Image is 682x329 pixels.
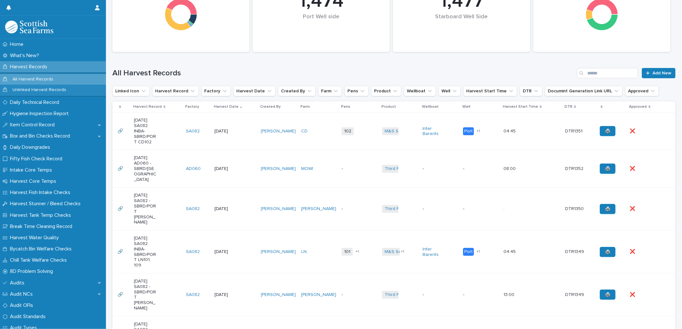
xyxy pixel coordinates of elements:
[7,291,38,297] p: Audit NCs
[342,248,353,256] span: 101
[186,166,201,172] a: AD060
[7,64,52,70] p: Harvest Records
[7,178,61,184] p: Harvest Core Temps
[7,280,30,286] p: Audits
[564,103,573,110] p: DTR
[600,290,616,300] a: 🖨️
[7,257,72,263] p: Chill Tank Welfare Checks
[214,206,237,212] p: [DATE]
[278,86,316,96] button: Created By
[423,126,445,137] a: Inter Barents
[112,188,676,231] tr: 🔗🔗 [DATE] SA082 -SBRD/PORT [PERSON_NAME]SA082 [DATE][PERSON_NAME] [PERSON_NAME] -Third Party Salm...
[503,103,538,110] p: Harvest Start Time
[214,103,239,110] p: Harvest Date
[463,248,474,256] div: Port
[118,248,124,255] p: 🔗
[201,86,231,96] button: Factory
[642,68,676,78] a: Add New
[345,86,369,96] button: Pens
[503,127,517,134] p: 04:45
[463,206,486,212] p: -
[565,165,585,172] p: DTR1352
[342,206,364,212] p: -
[630,205,637,212] p: ❌
[463,127,474,135] div: Port
[7,302,38,308] p: Audit OFIs
[112,86,150,96] button: Linked Icon
[404,86,436,96] button: Wellboat
[7,235,64,241] p: Harvest Water Quality
[477,250,480,254] span: + 1
[605,250,610,254] span: 🖨️
[385,129,409,134] a: M&S Select
[355,250,359,254] span: + 1
[186,249,200,255] a: SA082
[7,111,74,117] p: Hygiene Inspection Report
[214,166,237,172] p: [DATE]
[7,53,44,59] p: What's New?
[134,193,157,225] p: [DATE] SA082 -SBRD/PORT [PERSON_NAME]
[261,249,296,255] a: [PERSON_NAME]
[7,87,71,93] p: Unlinked Harvest Records
[341,103,350,110] p: Pens
[214,249,237,255] p: [DATE]
[503,248,517,255] p: 04:45
[545,86,623,96] button: Documint Generation Link URL
[214,292,237,298] p: [DATE]
[477,129,480,133] span: + 1
[301,129,308,134] a: CD
[342,292,364,298] p: -
[7,122,60,128] p: Item Control Record
[600,204,616,214] a: 🖨️
[112,231,676,274] tr: 🔗🔗 [DATE] SA082 INBA-SBRD/PORT LN101, 109SA082 [DATE][PERSON_NAME] LN 101+1M&S Select +1Inter Bar...
[260,103,281,110] p: Created By
[342,127,354,135] span: 102
[565,248,585,255] p: DTR1349
[134,236,157,268] p: [DATE] SA082 INBA-SBRD/PORT LN101, 109
[261,292,296,298] a: [PERSON_NAME]
[7,144,55,150] p: Daily Downgrades
[7,41,29,47] p: Home
[261,166,296,172] a: [PERSON_NAME]
[605,292,610,297] span: 🖨️
[7,212,76,218] p: Harvest Tank Temp Checks
[261,206,296,212] a: [PERSON_NAME]
[385,249,409,255] a: M&S Select
[7,156,67,162] p: Fifty Fish Check Record
[652,71,671,75] span: Add New
[423,247,445,257] a: Inter Barents
[7,133,75,139] p: Box and Bin Checks Record
[7,246,77,252] p: Bycatch Bin Welfare Checks
[7,77,58,82] p: All Harvest Records
[112,273,676,316] tr: 🔗🔗 [DATE] SA082 -SBRD/PORT [PERSON_NAME]SA082 [DATE][PERSON_NAME] [PERSON_NAME] -Third Party Salm...
[423,166,445,172] p: -
[503,291,516,298] p: 13:00
[118,205,124,212] p: 🔗
[301,249,307,255] a: LN
[7,268,58,274] p: 8D Problem Solving
[233,86,275,96] button: Harvest Date
[630,165,637,172] p: ❌
[600,164,616,174] a: 🖨️
[385,206,424,212] a: Third Party Salmon
[214,129,237,134] p: [DATE]
[600,126,616,136] a: 🖨️
[301,166,313,172] a: MOWI
[381,103,396,110] p: Product
[112,150,676,188] tr: 🔗🔗 [DATE] AD060 -SBRD/[GEOGRAPHIC_DATA]AD060 [DATE][PERSON_NAME] MOWI -Third Party Salmon --08:00...
[503,165,517,172] p: 08:00
[301,292,336,298] a: [PERSON_NAME]
[439,86,461,96] button: Well
[565,127,584,134] p: DTR1351
[152,86,199,96] button: Harvest Record
[112,69,574,78] h1: All Harvest Records
[371,86,401,96] button: Product
[625,86,659,96] button: Approved
[5,21,53,33] img: mMrefqRFQpe26GRNOUkG
[301,206,336,212] a: [PERSON_NAME]
[7,314,51,320] p: Audit Standards
[112,113,676,150] tr: 🔗🔗 [DATE] SA082 INBA-SBRD/PORT CD102SA082 [DATE][PERSON_NAME] CD 102M&S Select Inter Barents Port...
[422,103,439,110] p: Wellboat
[577,68,638,78] input: Search
[401,250,405,254] span: + 1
